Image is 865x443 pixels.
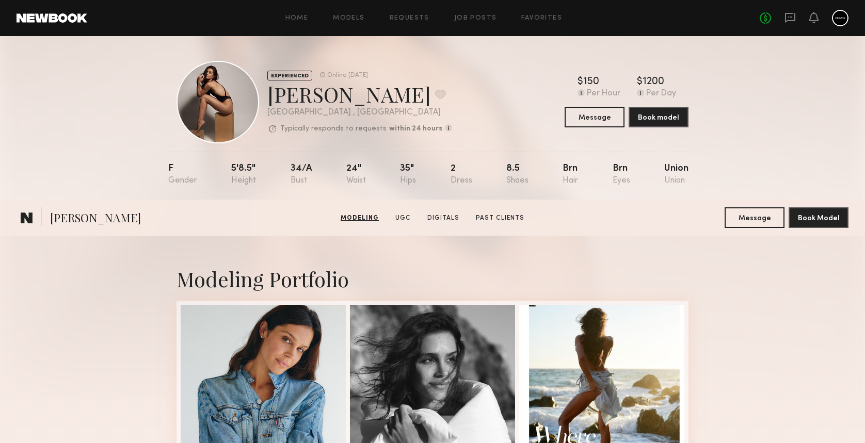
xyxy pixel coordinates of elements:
div: 2 [451,164,472,185]
div: EXPERIENCED [267,71,312,80]
div: Brn [563,164,578,185]
button: Book Model [789,207,848,228]
div: 8.5 [506,164,528,185]
p: Typically responds to requests [280,125,387,133]
div: 24" [346,164,366,185]
a: Home [285,15,309,22]
div: F [168,164,197,185]
a: Requests [390,15,429,22]
button: Message [565,107,624,127]
a: Modeling [337,214,383,223]
div: Online [DATE] [327,72,368,79]
div: Union [664,164,688,185]
a: UGC [391,214,415,223]
span: [PERSON_NAME] [50,210,141,228]
div: $ [637,77,643,87]
a: Models [333,15,364,22]
div: 1200 [643,77,664,87]
b: within 24 hours [389,125,442,133]
div: Per Hour [587,89,620,99]
a: Job Posts [454,15,497,22]
div: Per Day [646,89,676,99]
div: $ [578,77,583,87]
div: 150 [583,77,599,87]
div: Brn [613,164,630,185]
a: Past Clients [472,214,528,223]
button: Book model [629,107,688,127]
div: 34/a [291,164,312,185]
a: Book Model [789,213,848,222]
div: 5'8.5" [231,164,256,185]
div: 35" [400,164,416,185]
a: Favorites [521,15,562,22]
div: [PERSON_NAME] [267,80,452,108]
button: Message [725,207,784,228]
div: [GEOGRAPHIC_DATA] , [GEOGRAPHIC_DATA] [267,108,452,117]
a: Digitals [423,214,463,223]
div: Modeling Portfolio [177,265,688,292]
